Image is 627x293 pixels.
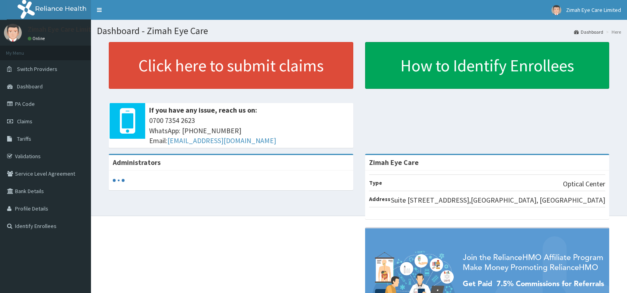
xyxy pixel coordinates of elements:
span: Switch Providers [17,65,57,73]
span: Zimah Eye Care Limited [566,6,621,13]
span: Claims [17,118,32,125]
strong: Zimah Eye Care [369,158,419,167]
b: Type [369,179,382,186]
svg: audio-loading [113,174,125,186]
span: 0700 7354 2623 WhatsApp: [PHONE_NUMBER] Email: [149,115,349,146]
h1: Dashboard - Zimah Eye Care [97,26,621,36]
a: How to Identify Enrollees [365,42,610,89]
b: Address [369,195,390,203]
li: Here [604,29,621,35]
span: Dashboard [17,83,43,90]
a: Online [28,36,47,41]
a: [EMAIL_ADDRESS][DOMAIN_NAME] [167,136,276,145]
span: Tariffs [17,135,31,142]
a: Click here to submit claims [109,42,353,89]
p: Optical Center [563,179,605,189]
p: Suite [STREET_ADDRESS],[GEOGRAPHIC_DATA], [GEOGRAPHIC_DATA] [391,195,605,205]
a: Dashboard [574,29,603,35]
b: Administrators [113,158,161,167]
p: Zimah Eye Care Limited [28,26,99,33]
img: User Image [4,24,22,42]
img: User Image [551,5,561,15]
b: If you have any issue, reach us on: [149,105,257,115]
